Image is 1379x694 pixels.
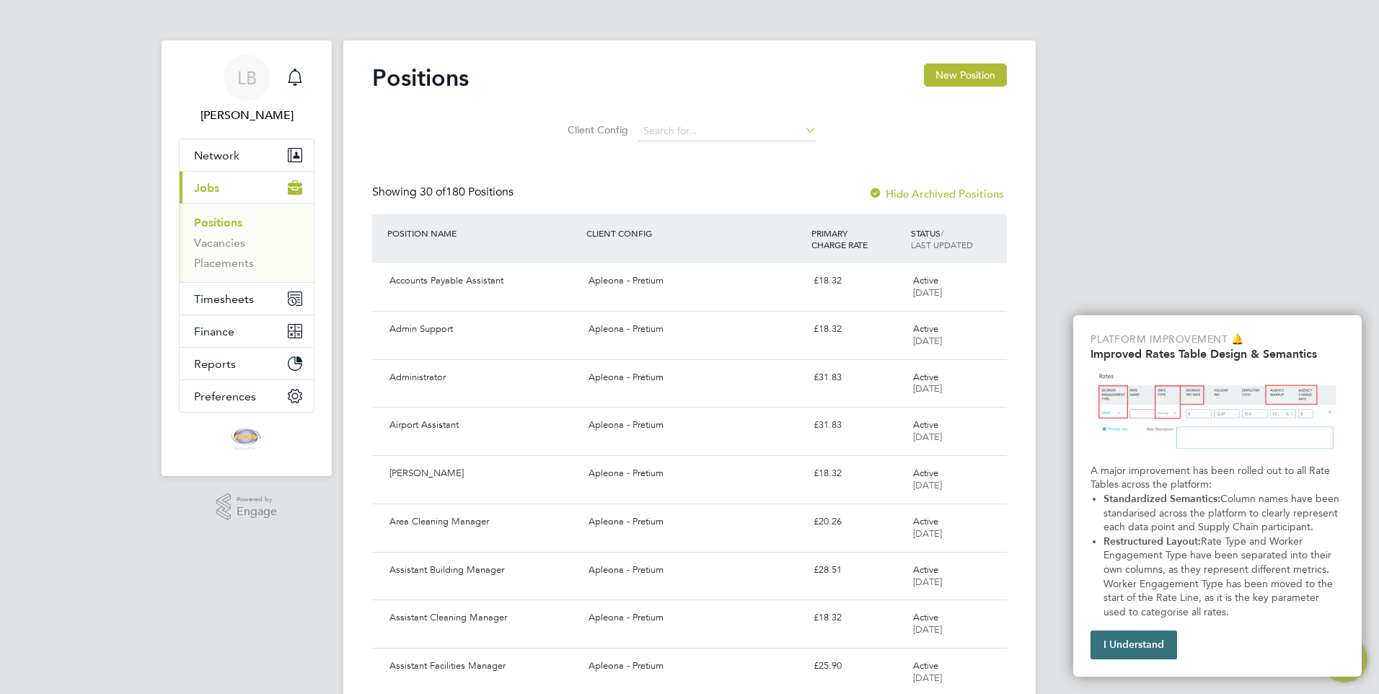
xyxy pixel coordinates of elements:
[913,431,942,443] span: [DATE]
[384,269,583,293] div: Accounts Payable Assistant
[1091,347,1344,361] h2: Improved Rates Table Design & Semantics
[583,366,807,390] div: Apleona - Pretium
[808,606,907,630] div: £18.32
[194,216,242,229] a: Positions
[913,322,938,335] span: Active
[913,382,942,395] span: [DATE]
[384,366,583,390] div: Administrator
[179,427,314,450] a: Go to home page
[384,220,583,246] div: POSITION NAME
[913,515,938,527] span: Active
[384,558,583,582] div: Assistant Building Manager
[194,390,256,403] span: Preferences
[1073,315,1362,677] div: Improved Rate Table Semantics
[913,274,938,286] span: Active
[420,185,446,199] span: 30 of
[808,654,907,678] div: £25.90
[913,672,942,684] span: [DATE]
[179,107,314,124] span: Lee Brown
[913,659,938,672] span: Active
[1103,493,1220,505] strong: Standardized Semantics:
[384,462,583,486] div: [PERSON_NAME]
[372,63,469,92] h2: Positions
[194,357,236,371] span: Reports
[808,413,907,437] div: £31.83
[913,576,942,588] span: [DATE]
[913,479,942,491] span: [DATE]
[1091,333,1344,347] p: Platform Improvement 🔔
[808,366,907,390] div: £31.83
[237,69,257,87] span: LB
[1103,493,1342,533] span: Column names have been standarised across the platform to clearly represent each data point and S...
[913,623,942,636] span: [DATE]
[808,317,907,341] div: £18.32
[913,335,942,347] span: [DATE]
[384,413,583,437] div: Airport Assistant
[194,181,219,195] span: Jobs
[372,185,516,200] div: Showing
[868,187,1004,201] label: Hide Archived Positions
[1103,535,1336,618] span: Rate Type and Worker Engagement Type have been separated into their own columns, as they represen...
[237,506,277,518] span: Engage
[194,325,234,338] span: Finance
[583,269,807,293] div: Apleona - Pretium
[194,236,245,250] a: Vacancies
[1103,535,1201,548] strong: Restructured Layout:
[583,558,807,582] div: Apleona - Pretium
[1091,366,1344,458] img: Updated Rates Table Design & Semantics
[237,493,277,506] span: Powered by
[194,256,254,270] a: Placements
[194,149,239,162] span: Network
[194,292,254,306] span: Timesheets
[913,467,938,479] span: Active
[162,40,332,476] nav: Main navigation
[808,510,907,534] div: £20.26
[913,527,942,540] span: [DATE]
[420,185,514,199] span: 180 Positions
[583,510,807,534] div: Apleona - Pretium
[179,55,314,124] a: Go to account details
[913,563,938,576] span: Active
[940,227,943,239] span: /
[563,123,628,136] label: Client Config
[913,371,938,383] span: Active
[913,611,938,623] span: Active
[384,317,583,341] div: Admin Support
[924,63,1007,87] button: New Position
[583,462,807,486] div: Apleona - Pretium
[1091,464,1344,492] p: A major improvement has been rolled out to all Rate Tables across the platform:
[1091,631,1177,659] button: I Understand
[913,286,942,299] span: [DATE]
[583,413,807,437] div: Apleona - Pretium
[583,654,807,678] div: Apleona - Pretium
[913,418,938,431] span: Active
[583,606,807,630] div: Apleona - Pretium
[907,220,1007,258] div: STATUS
[808,558,907,582] div: £28.51
[808,269,907,293] div: £18.32
[808,462,907,486] div: £18.32
[638,121,816,141] input: Search for...
[384,654,583,678] div: Assistant Facilities Manager
[384,606,583,630] div: Assistant Cleaning Manager
[384,510,583,534] div: Area Cleaning Manager
[808,220,907,258] div: PRIMARY CHARGE RATE
[228,427,265,450] img: rswltd-logo-retina.png
[583,317,807,341] div: Apleona - Pretium
[911,239,973,250] span: LAST UPDATED
[583,220,807,246] div: CLIENT CONFIG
